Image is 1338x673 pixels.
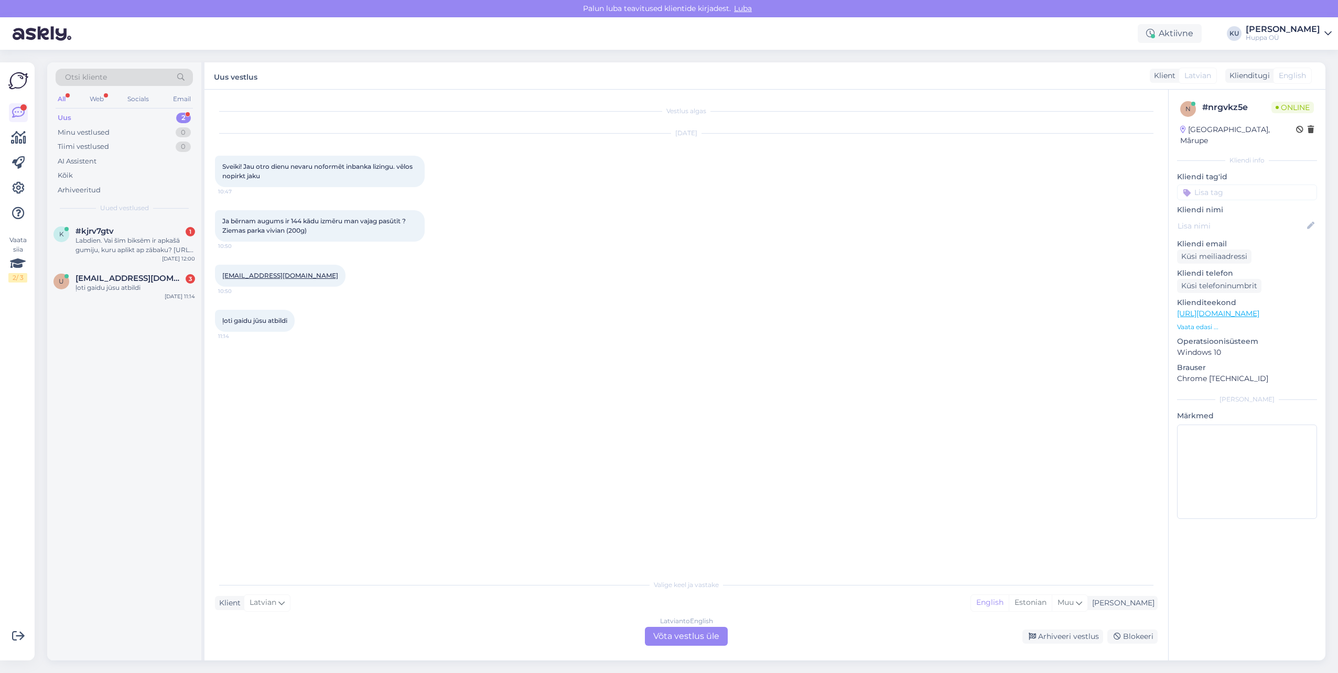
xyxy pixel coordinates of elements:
[218,287,257,295] span: 10:50
[222,272,338,279] a: [EMAIL_ADDRESS][DOMAIN_NAME]
[1177,347,1317,358] p: Windows 10
[1150,70,1175,81] div: Klient
[1246,25,1332,42] a: [PERSON_NAME]Huppa OÜ
[1279,70,1306,81] span: English
[1271,102,1314,113] span: Online
[58,156,96,167] div: AI Assistent
[8,235,27,283] div: Vaata siia
[1178,220,1305,232] input: Lisa nimi
[971,595,1009,611] div: English
[176,127,191,138] div: 0
[1225,70,1270,81] div: Klienditugi
[58,113,71,123] div: Uus
[1177,171,1317,182] p: Kliendi tag'id
[1177,238,1317,249] p: Kliendi email
[215,106,1158,116] div: Vestlus algas
[1185,105,1191,113] span: n
[731,4,755,13] span: Luba
[75,274,185,283] span: ulitka2@inbox.lv
[1177,395,1317,404] div: [PERSON_NAME]
[1177,184,1317,200] input: Lisa tag
[1177,336,1317,347] p: Operatsioonisüsteem
[1177,410,1317,421] p: Märkmed
[186,227,195,236] div: 1
[1177,156,1317,165] div: Kliendi info
[186,274,195,284] div: 3
[1177,297,1317,308] p: Klienditeekond
[88,92,106,106] div: Web
[1058,598,1074,607] span: Muu
[171,92,193,106] div: Email
[125,92,151,106] div: Socials
[1177,322,1317,332] p: Vaata edasi ...
[222,217,407,234] span: Ja bērnam augums ir 144 kādu izmēru man vajag pasūtīt ? Ziemas parka vivian (200g)
[645,627,728,646] div: Võta vestlus üle
[1177,309,1259,318] a: [URL][DOMAIN_NAME]
[1202,101,1271,114] div: # nrgvkz5e
[1184,70,1211,81] span: Latvian
[222,162,414,180] span: Sveiki! Jau otro dienu nevaru noformēt inbanka lizingu. vēlos nopirkt jaku
[1088,598,1154,609] div: [PERSON_NAME]
[75,226,114,236] span: #kjrv7gtv
[218,332,257,340] span: 11:14
[176,142,191,152] div: 0
[1107,629,1158,644] div: Blokeeri
[65,72,107,83] span: Otsi kliente
[1180,124,1296,146] div: [GEOGRAPHIC_DATA], Mārupe
[8,71,28,91] img: Askly Logo
[56,92,68,106] div: All
[1177,279,1261,293] div: Küsi telefoninumbrit
[100,203,149,213] span: Uued vestlused
[58,127,110,138] div: Minu vestlused
[1009,595,1052,611] div: Estonian
[1177,249,1251,264] div: Küsi meiliaadressi
[1246,34,1320,42] div: Huppa OÜ
[1177,373,1317,384] p: Chrome [TECHNICAL_ID]
[1246,25,1320,34] div: [PERSON_NAME]
[218,188,257,196] span: 10:47
[222,317,287,324] span: ļoti gaidu jūsu atbildi
[214,69,257,83] label: Uus vestlus
[75,236,195,255] div: Labdien. Vai šīm biksēm ir apkašā gumiju, kuru aplikt ap zābaku? [URL][DOMAIN_NAME]
[1138,24,1202,43] div: Aktiivne
[1227,26,1242,41] div: KU
[58,170,73,181] div: Kõik
[176,113,191,123] div: 2
[1177,268,1317,279] p: Kliendi telefon
[59,230,64,238] span: k
[1177,204,1317,215] p: Kliendi nimi
[660,616,713,626] div: Latvian to English
[1177,362,1317,373] p: Brauser
[165,292,195,300] div: [DATE] 11:14
[215,598,241,609] div: Klient
[59,277,64,285] span: u
[215,128,1158,138] div: [DATE]
[218,242,257,250] span: 10:50
[162,255,195,263] div: [DATE] 12:00
[1022,629,1103,644] div: Arhiveeri vestlus
[250,597,276,609] span: Latvian
[75,283,195,292] div: ļoti gaidu jūsu atbildi
[58,142,109,152] div: Tiimi vestlused
[215,580,1158,590] div: Valige keel ja vastake
[58,185,101,196] div: Arhiveeritud
[8,273,27,283] div: 2 / 3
